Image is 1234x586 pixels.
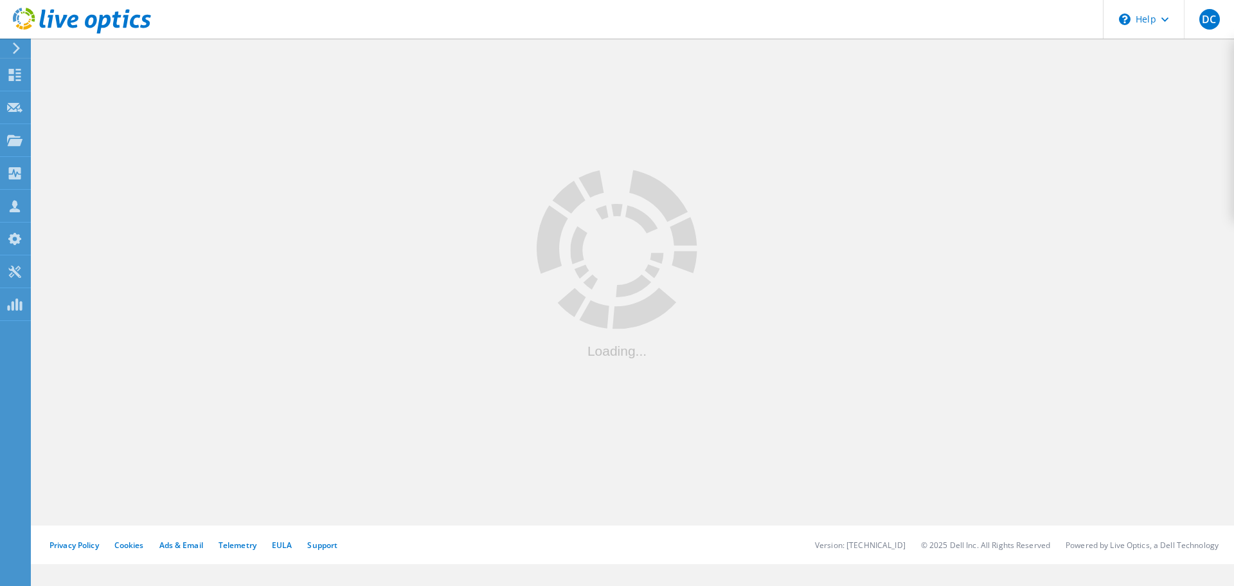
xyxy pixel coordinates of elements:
li: Powered by Live Optics, a Dell Technology [1066,540,1219,551]
a: Live Optics Dashboard [13,27,151,36]
a: EULA [272,540,292,551]
span: DC [1202,14,1216,24]
div: Loading... [537,343,697,357]
a: Support [307,540,337,551]
li: © 2025 Dell Inc. All Rights Reserved [921,540,1050,551]
a: Telemetry [219,540,256,551]
li: Version: [TECHNICAL_ID] [815,540,906,551]
svg: \n [1119,14,1131,25]
a: Ads & Email [159,540,203,551]
a: Privacy Policy [49,540,99,551]
a: Cookies [114,540,144,551]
